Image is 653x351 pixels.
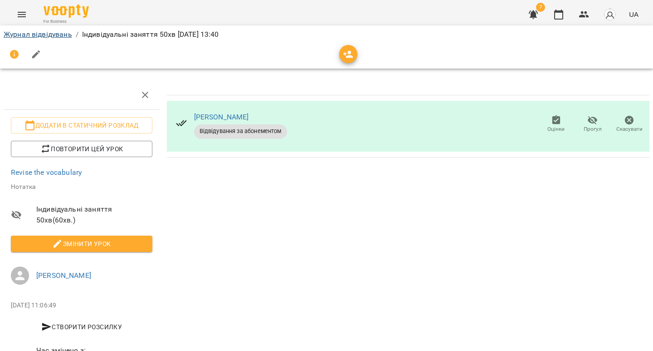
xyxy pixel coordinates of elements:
span: Скасувати [616,125,643,133]
nav: breadcrumb [4,29,649,40]
button: UA [625,6,642,23]
button: Змінити урок [11,236,152,252]
span: Прогул [584,125,602,133]
span: Повторити цей урок [18,143,145,154]
button: Menu [11,4,33,25]
img: avatar_s.png [604,8,616,21]
p: Індивідуальні заняття 50хв [DATE] 13:40 [82,29,219,40]
span: Змінити урок [18,238,145,249]
span: Індивідуальні заняття 50хв ( 60 хв. ) [36,204,152,225]
button: Оцінки [538,112,575,137]
button: Повторити цей урок [11,141,152,157]
span: Додати в статичний розклад [18,120,145,131]
a: [PERSON_NAME] [194,113,249,121]
p: Нотатка [11,183,152,192]
a: [PERSON_NAME] [36,271,91,280]
a: Журнал відвідувань [4,30,72,39]
span: Оцінки [547,125,565,133]
img: Voopty Logo [44,5,89,18]
p: [DATE] 11:06:49 [11,301,152,310]
button: Прогул [575,112,611,137]
span: Створити розсилку [15,321,149,332]
a: Revise the vocabulary [11,168,82,177]
button: Скасувати [611,112,648,137]
button: Додати в статичний розклад [11,117,152,133]
span: 7 [536,3,545,12]
span: For Business [44,19,89,25]
span: Відвідування за абонементом [194,127,287,135]
li: / [76,29,78,40]
button: Створити розсилку [11,319,152,335]
span: UA [629,10,638,19]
